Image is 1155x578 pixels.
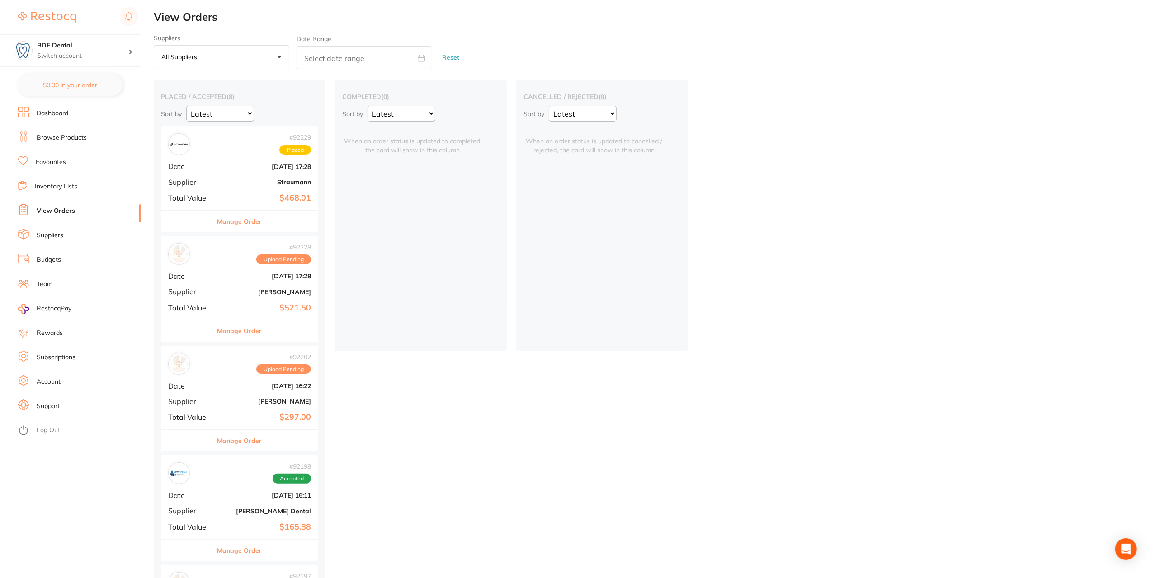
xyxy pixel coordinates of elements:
span: Total Value [168,304,213,312]
span: When an order status is updated to cancelled / rejected, the card will show in this column [523,126,665,155]
a: Subscriptions [37,353,75,362]
button: Reset [439,46,462,70]
a: Budgets [37,255,61,264]
p: Sort by [342,110,363,118]
p: Sort by [161,110,182,118]
button: Manage Order [217,211,262,232]
a: Restocq Logo [18,7,76,28]
label: Date Range [297,35,331,42]
div: Erskine Dental#92198AcceptedDate[DATE] 16:11Supplier[PERSON_NAME] DentalTotal Value$165.88Manage ... [161,455,318,561]
button: Manage Order [217,540,262,561]
span: Upload Pending [256,364,311,374]
span: Date [168,491,213,499]
button: All suppliers [154,45,289,70]
a: Favourites [36,158,66,167]
span: # 92198 [273,463,311,470]
span: Date [168,162,213,170]
p: All suppliers [161,53,201,61]
span: # 92229 [279,134,311,141]
a: View Orders [37,207,75,216]
h2: placed / accepted ( 8 ) [161,93,318,101]
b: [DATE] 17:28 [221,163,311,170]
a: RestocqPay [18,304,71,314]
h2: cancelled / rejected ( 0 ) [523,93,681,101]
div: Straumann#92229PlacedDate[DATE] 17:28SupplierStraumannTotal Value$468.01Manage Order [161,126,318,232]
b: [PERSON_NAME] [221,288,311,296]
input: Select date range [297,46,432,69]
img: BDF Dental [14,42,32,60]
span: # 92228 [256,244,311,251]
div: Adam Dental#92202Upload PendingDate[DATE] 16:22Supplier[PERSON_NAME]Total Value$297.00Manage Order [161,346,318,452]
b: [DATE] 17:28 [221,273,311,280]
button: $0.00 in your order [18,74,123,96]
span: Total Value [168,194,213,202]
span: # 92202 [256,353,311,361]
b: [PERSON_NAME] [221,398,311,405]
button: Manage Order [217,430,262,451]
span: Supplier [168,178,213,186]
a: Team [37,280,52,289]
span: RestocqPay [37,304,71,313]
b: Straumann [221,179,311,186]
a: Browse Products [37,133,87,142]
b: $165.88 [221,522,311,532]
p: Sort by [523,110,544,118]
p: Switch account [37,52,128,61]
span: Total Value [168,523,213,531]
span: Date [168,382,213,390]
div: Henry Schein Halas#92228Upload PendingDate[DATE] 17:28Supplier[PERSON_NAME]Total Value$521.50Mana... [161,236,318,342]
span: Accepted [273,474,311,484]
a: Log Out [37,426,60,435]
b: $468.01 [221,193,311,203]
b: $297.00 [221,413,311,422]
img: Straumann [170,136,188,153]
b: [DATE] 16:11 [221,492,311,499]
span: When an order status is updated to completed, the card will show in this column [342,126,483,155]
a: Inventory Lists [35,182,77,191]
img: Erskine Dental [170,465,188,482]
a: Suppliers [37,231,63,240]
span: Supplier [168,507,213,515]
span: Supplier [168,287,213,296]
a: Support [37,402,60,411]
a: Rewards [37,329,63,338]
img: RestocqPay [18,304,29,314]
div: Open Intercom Messenger [1115,538,1137,560]
b: [DATE] 16:22 [221,382,311,390]
span: Date [168,272,213,280]
h4: BDF Dental [37,41,128,50]
h2: View Orders [154,11,1155,23]
img: Henry Schein Halas [170,245,188,263]
button: Manage Order [217,320,262,342]
button: Log Out [18,423,138,438]
span: Upload Pending [256,254,311,264]
b: [PERSON_NAME] Dental [221,508,311,515]
a: Account [37,377,61,386]
span: Total Value [168,413,213,421]
img: Restocq Logo [18,12,76,23]
b: $521.50 [221,303,311,313]
span: Placed [279,145,311,155]
img: Adam Dental [170,355,188,372]
label: Suppliers [154,34,289,42]
a: Dashboard [37,109,68,118]
span: Supplier [168,397,213,405]
h2: completed ( 0 ) [342,93,500,101]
